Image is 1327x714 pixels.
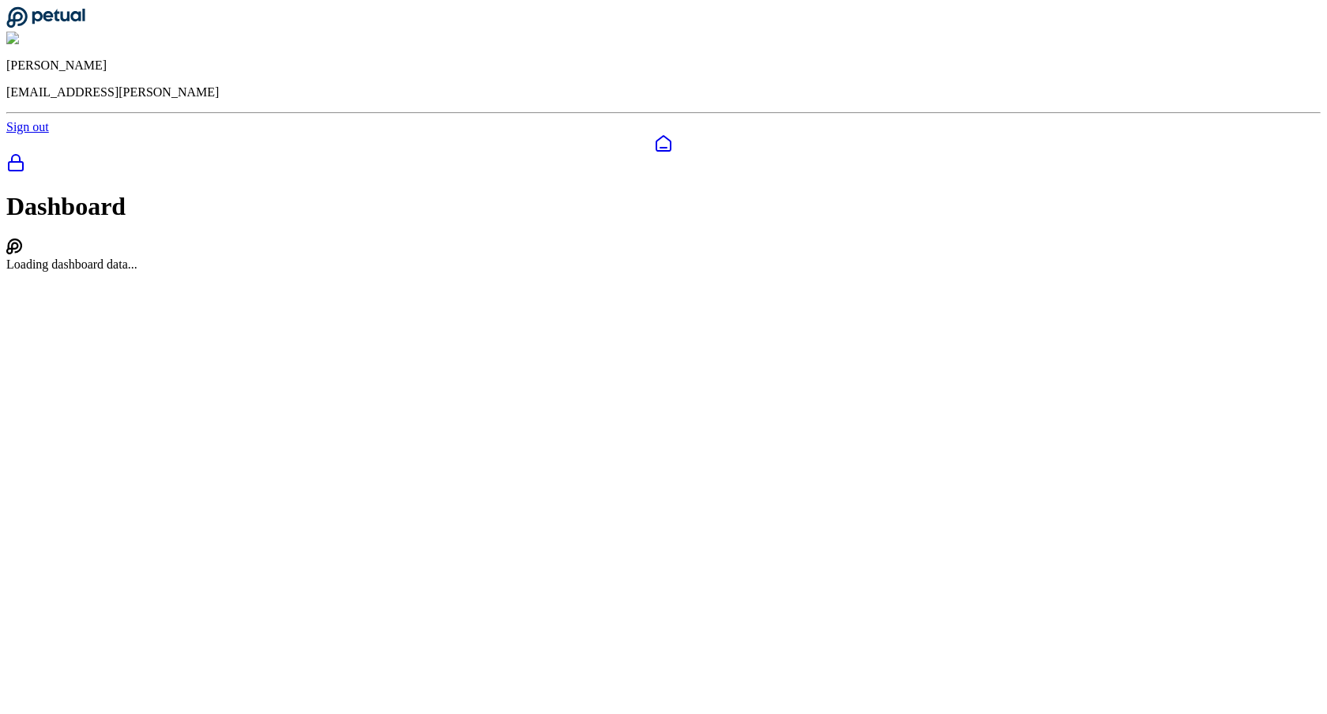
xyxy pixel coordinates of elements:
img: Shekhar Khedekar [6,32,113,46]
div: Loading dashboard data... [6,257,1321,272]
h1: Dashboard [6,192,1321,221]
p: [EMAIL_ADDRESS][PERSON_NAME] [6,85,1321,100]
a: SOC [6,153,1321,175]
p: [PERSON_NAME] [6,58,1321,73]
a: Dashboard [6,134,1321,153]
a: Sign out [6,120,49,133]
a: Go to Dashboard [6,17,85,31]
